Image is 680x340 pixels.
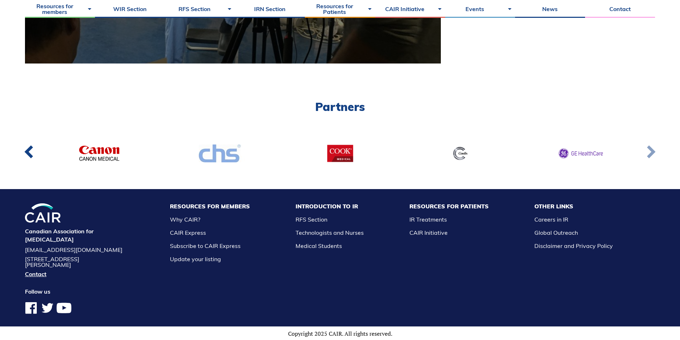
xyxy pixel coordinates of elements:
[534,216,568,223] a: Careers in IR
[25,288,125,295] h4: Follow us
[296,216,327,223] a: RFS Section
[409,229,448,236] a: CAIR Initiative
[170,216,200,223] a: Why CAIR?
[296,242,342,249] a: Medical Students
[170,229,206,236] a: CAIR Express
[409,216,447,223] a: IR Treatments
[534,229,578,236] a: Global Outreach
[25,227,125,243] h4: Canadian Association for [MEDICAL_DATA]
[534,242,613,249] a: Disclaimer and Privacy Policy
[25,101,655,112] h2: Partners
[25,203,61,223] img: CIRA
[25,271,125,277] a: Contact
[25,256,125,268] address: [STREET_ADDRESS][PERSON_NAME]
[170,255,221,263] a: Update your listing
[296,229,364,236] a: Technologists and Nurses
[25,247,125,253] a: [EMAIL_ADDRESS][DOMAIN_NAME]
[170,242,241,249] a: Subscribe to CAIR Express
